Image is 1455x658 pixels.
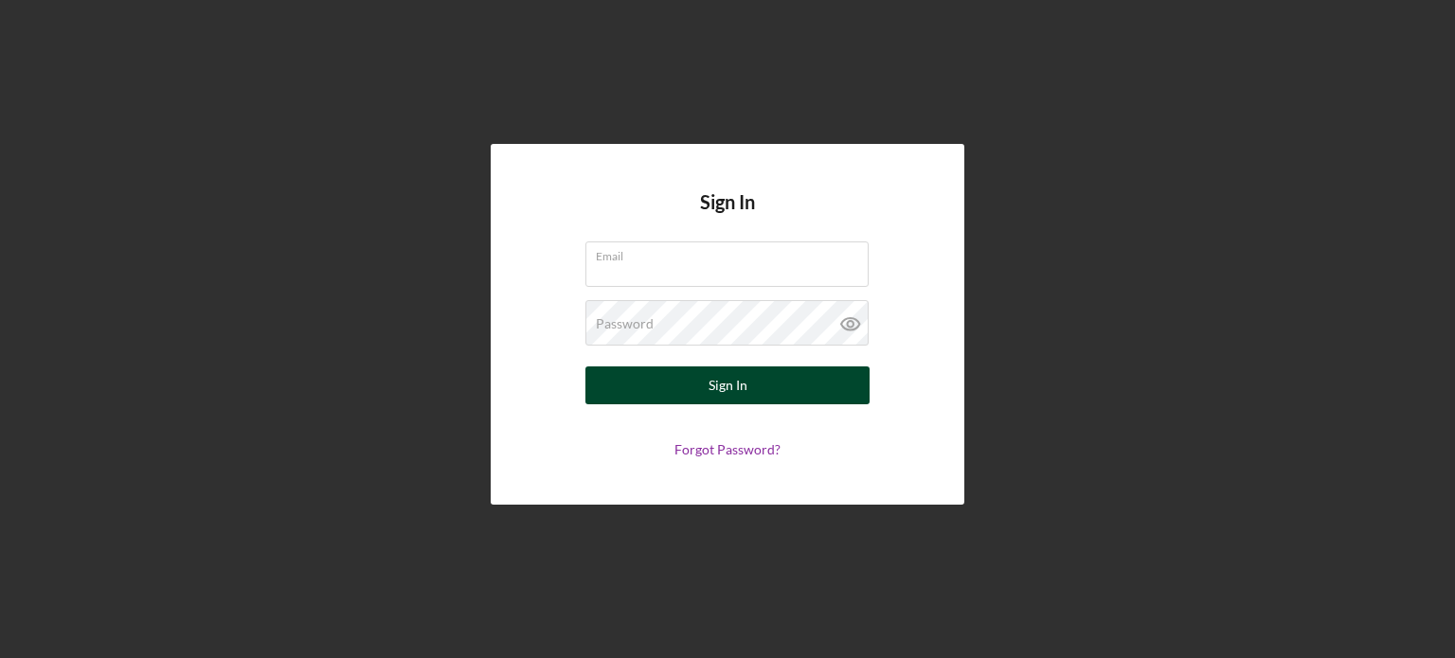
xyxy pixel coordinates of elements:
button: Sign In [585,366,870,404]
label: Password [596,316,654,331]
div: Sign In [709,366,747,404]
label: Email [596,242,869,263]
a: Forgot Password? [674,441,781,457]
h4: Sign In [700,191,755,241]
